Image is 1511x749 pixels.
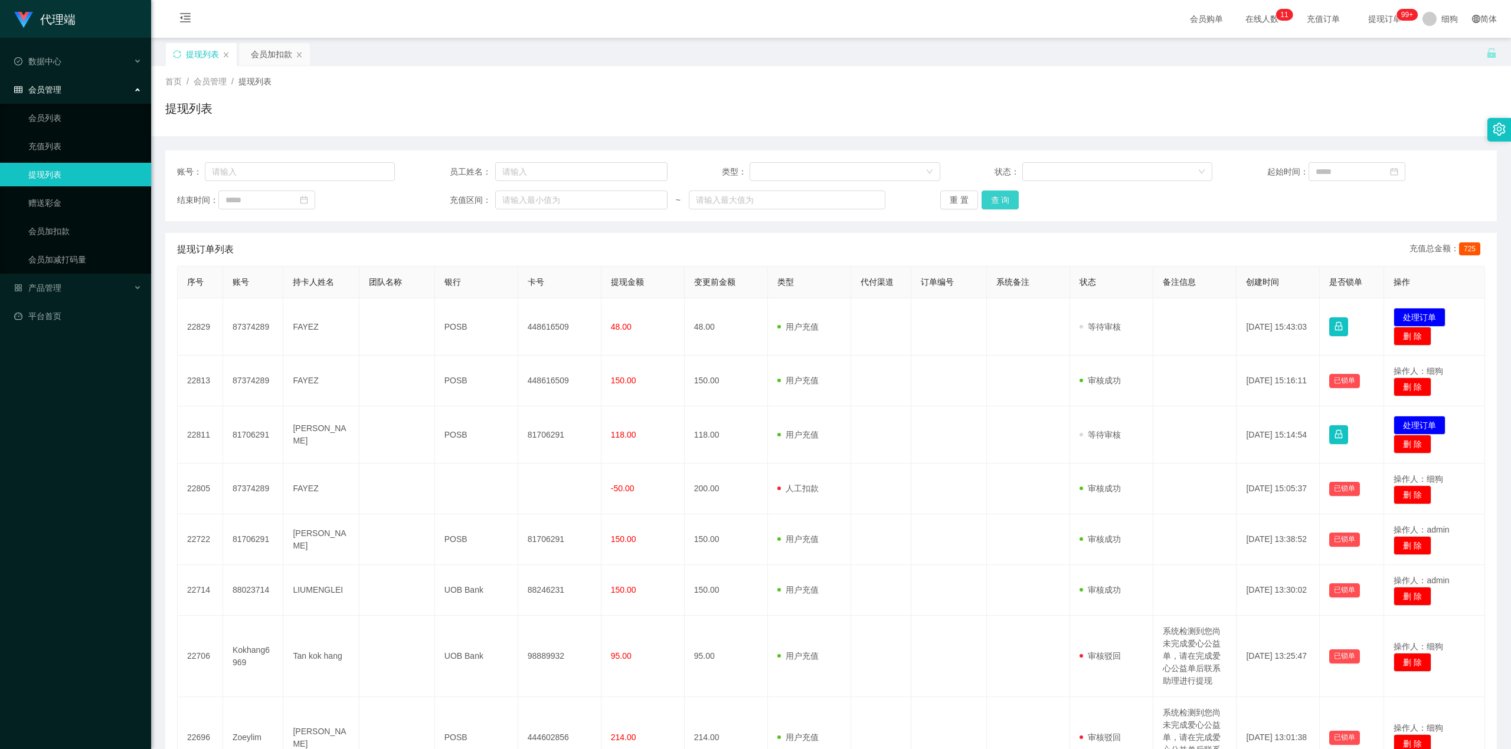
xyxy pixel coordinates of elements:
[1329,425,1348,444] button: 图标: lock
[165,100,212,117] h1: 提现列表
[450,194,496,206] span: 充值区间：
[1080,376,1121,385] span: 审核成功
[283,406,359,464] td: [PERSON_NAME]
[1329,374,1360,388] button: 已锁单
[694,277,735,287] span: 变更前金额
[685,464,768,514] td: 200.00
[1329,277,1362,287] span: 是否锁单
[611,585,636,594] span: 150.00
[611,651,632,661] span: 95.00
[1394,536,1431,555] button: 删 除
[1301,15,1346,23] span: 充值订单
[1080,322,1121,331] span: 等待审核
[777,376,819,385] span: 用户充值
[1237,565,1320,616] td: [DATE] 13:30:02
[14,86,22,94] i: 图标: table
[223,356,284,406] td: 87374289
[178,464,223,514] td: 22805
[1237,356,1320,406] td: [DATE] 15:16:11
[1080,732,1121,742] span: 审核驳回
[722,166,750,178] span: 类型：
[1362,15,1407,23] span: 提现订单
[231,77,234,86] span: /
[1394,377,1431,396] button: 删 除
[1329,317,1348,336] button: 图标: lock
[1284,9,1288,21] p: 1
[495,162,668,181] input: 请输入
[283,298,359,356] td: FAYEZ
[178,298,223,356] td: 22829
[186,43,219,65] div: 提现列表
[1394,416,1445,435] button: 处理订单
[293,277,334,287] span: 持卡人姓名
[1396,9,1418,21] sup: 1180
[685,565,768,616] td: 150.00
[1493,123,1506,136] i: 图标: setting
[1080,534,1121,544] span: 审核成功
[777,277,794,287] span: 类型
[685,514,768,565] td: 150.00
[1198,168,1205,176] i: 图标: down
[223,298,284,356] td: 87374289
[251,43,292,65] div: 会员加扣款
[283,616,359,697] td: Tan kok hang
[233,277,249,287] span: 账号
[495,190,668,209] input: 请输入最小值为
[1246,277,1279,287] span: 创建时间
[611,732,636,742] span: 214.00
[14,57,22,65] i: 图标: check-circle-o
[1329,731,1360,745] button: 已锁单
[1275,9,1293,21] sup: 11
[300,196,308,204] i: 图标: calendar
[611,376,636,385] span: 150.00
[1239,15,1284,23] span: 在线人数
[238,77,272,86] span: 提现列表
[777,732,819,742] span: 用户充值
[1080,484,1121,493] span: 审核成功
[611,430,636,439] span: 118.00
[685,406,768,464] td: 118.00
[187,277,204,287] span: 序号
[518,356,601,406] td: 448616509
[1394,525,1449,534] span: 操作人：admin
[921,277,954,287] span: 订单编号
[611,277,644,287] span: 提现金额
[165,1,205,38] i: 图标: menu-fold
[685,356,768,406] td: 150.00
[223,565,284,616] td: 88023714
[861,277,894,287] span: 代付渠道
[777,534,819,544] span: 用户充值
[40,1,76,38] h1: 代理端
[435,565,518,616] td: UOB Bank
[611,322,632,331] span: 48.00
[28,219,142,243] a: 会员加扣款
[926,168,933,176] i: 图标: down
[177,194,218,206] span: 结束时间：
[1237,406,1320,464] td: [DATE] 15:14:54
[685,616,768,697] td: 95.00
[1390,167,1398,176] i: 图标: calendar
[28,106,142,130] a: 会员列表
[1394,485,1431,504] button: 删 除
[518,298,601,356] td: 448616509
[518,616,601,697] td: 98889932
[28,163,142,186] a: 提现列表
[177,242,234,257] span: 提现订单列表
[296,51,303,58] i: 图标: close
[1237,616,1320,697] td: [DATE] 13:25:47
[165,77,182,86] span: 首页
[435,616,518,697] td: UOB Bank
[1329,649,1360,663] button: 已锁单
[435,406,518,464] td: POSB
[14,284,22,292] i: 图标: appstore-o
[1329,583,1360,597] button: 已锁单
[369,277,402,287] span: 团队名称
[28,248,142,271] a: 会员加减打码量
[1394,642,1443,651] span: 操作人：细狗
[187,77,189,86] span: /
[1394,277,1410,287] span: 操作
[1394,576,1449,585] span: 操作人：admin
[1394,723,1443,732] span: 操作人：细狗
[777,322,819,331] span: 用户充值
[283,464,359,514] td: FAYEZ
